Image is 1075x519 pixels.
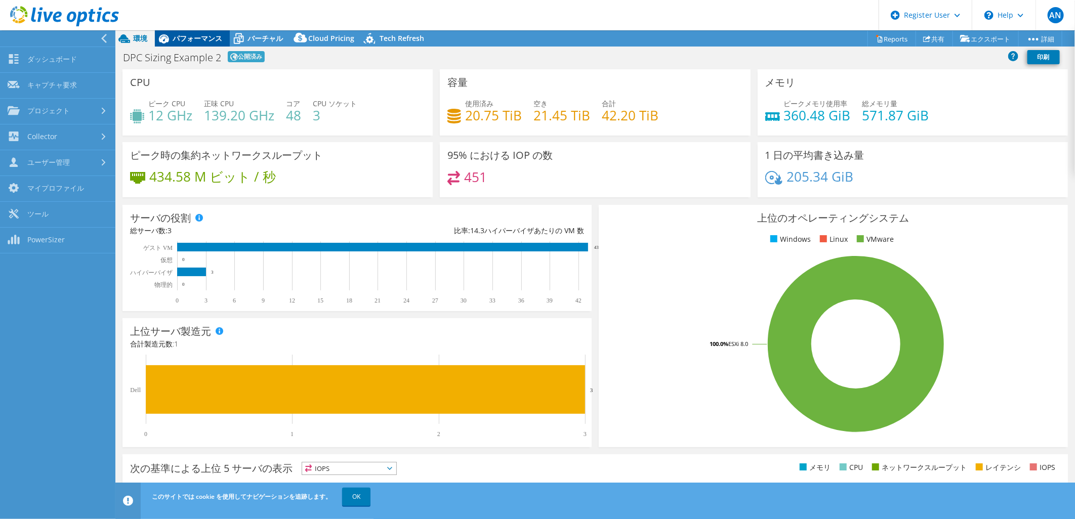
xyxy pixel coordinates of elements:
span: 合計 [602,99,616,108]
span: 正味 CPU [204,99,234,108]
li: レイテンシ [973,462,1021,473]
li: CPU [837,462,863,473]
text: 24 [403,297,409,304]
text: 仮想 [160,256,173,264]
text: 42 [575,297,582,304]
h3: CPU [130,77,150,88]
text: ハイパーバイザ [130,269,173,276]
tspan: 100.0% [710,340,728,348]
text: 30 [461,297,467,304]
h3: 95% における IOP の数 [447,150,553,161]
a: Reports [867,31,916,47]
text: 1 [291,430,294,438]
text: 0 [182,282,185,287]
text: 21 [375,297,381,304]
tspan: ESXi 8.0 [728,340,748,348]
h4: 42.20 TiB [602,110,658,121]
span: 1 [174,339,178,349]
li: Windows [768,234,811,245]
h4: 12 GHz [148,110,192,121]
h3: サーバの役割 [130,212,191,224]
text: 9 [262,297,265,304]
text: 0 [176,297,179,304]
span: ピーク CPU [148,99,185,108]
a: 共有 [916,31,953,47]
h4: 139.20 GHz [204,110,274,121]
span: Cloud Pricing [308,33,354,43]
svg: \n [984,11,994,20]
a: エクスポート [953,31,1019,47]
text: 43 [594,245,599,250]
li: Linux [817,234,848,245]
span: バーチャル [247,33,283,43]
text: 3 [590,387,593,393]
text: 3 [204,297,208,304]
div: 総サーバ数: [130,225,357,236]
li: IOPS [1027,462,1055,473]
span: 総メモリ量 [862,99,898,108]
text: 2 [437,430,440,438]
h3: 上位サーバ製造元 [130,326,211,337]
h4: 571.87 GiB [862,110,929,121]
span: コア [286,99,300,108]
span: このサイトでは cookie を使用してナビゲーションを追跡します。 [152,492,332,501]
span: 3 [168,226,172,235]
h4: 205.34 GiB [787,171,853,182]
span: 公開済み [228,51,265,62]
text: ゲスト VM [143,244,173,251]
span: 環境 [133,33,147,43]
h4: 360.48 GiB [784,110,851,121]
span: 14.3 [470,226,484,235]
span: IOPS [302,462,396,474]
span: パフォーマンス [173,33,222,43]
h1: DPC Sizing Example 2 [123,53,221,63]
text: 0 [182,257,185,262]
h3: 上位のオペレーティングシステム [606,212,1060,224]
span: ピークメモリ使用率 [784,99,848,108]
text: 36 [518,297,524,304]
text: 39 [547,297,553,304]
h4: 451 [464,171,487,183]
text: 0 [144,430,147,438]
text: 3 [211,270,214,275]
span: 空き [533,99,548,108]
h3: メモリ [765,77,796,88]
a: 印刷 [1027,50,1060,64]
li: ネットワークスループット [870,462,967,473]
h4: 20.75 TiB [465,110,522,121]
div: 比率: ハイパーバイザあたりの VM 数 [357,225,584,236]
text: Dell [130,386,141,394]
span: 使用済み [465,99,493,108]
span: Tech Refresh [380,33,424,43]
h4: 3 [313,110,357,121]
span: CPU ソケット [313,99,357,108]
text: 6 [233,297,236,304]
a: 詳細 [1018,31,1062,47]
text: 3 [584,430,587,438]
h4: 48 [286,110,301,121]
h4: 合計製造元数: [130,338,584,350]
li: メモリ [797,462,831,473]
text: 物理的 [154,281,173,288]
li: VMware [854,234,894,245]
text: 27 [432,297,438,304]
text: 18 [346,297,352,304]
h3: ピーク時の集約ネットワークスループット [130,150,322,161]
h3: 容量 [447,77,468,88]
text: 12 [289,297,295,304]
text: 15 [317,297,323,304]
span: AN [1048,7,1064,23]
text: 33 [489,297,495,304]
h3: 1 日の平均書き込み量 [765,150,864,161]
a: OK [342,488,370,506]
h4: 21.45 TiB [533,110,590,121]
h4: 434.58 M ビット / 秒 [149,171,276,182]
